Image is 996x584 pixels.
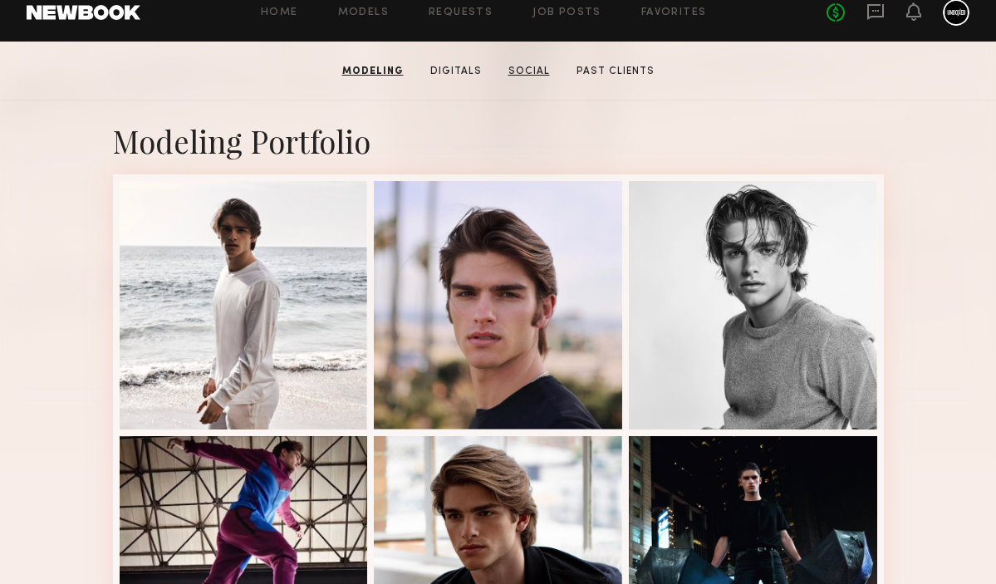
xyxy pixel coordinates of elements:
[113,120,884,161] div: Modeling Portfolio
[532,7,601,18] a: Job Posts
[336,64,410,79] a: Modeling
[429,7,493,18] a: Requests
[641,7,707,18] a: Favorites
[424,64,488,79] a: Digitals
[502,64,557,79] a: Social
[338,7,389,18] a: Models
[570,64,661,79] a: Past Clients
[261,7,298,18] a: Home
